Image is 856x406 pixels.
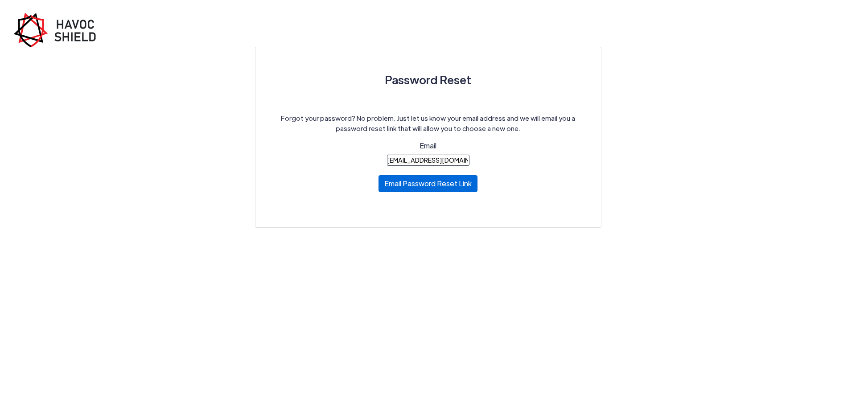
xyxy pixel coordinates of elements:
[379,175,477,192] button: Email Password Reset Link
[13,12,103,47] img: havoc-shield-register-logo.png
[277,69,580,91] h3: Password Reset
[708,310,856,406] iframe: Chat Widget
[277,113,580,133] p: Forgot your password? No problem. Just let us know your email address and we will email you a pas...
[420,141,436,150] span: Email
